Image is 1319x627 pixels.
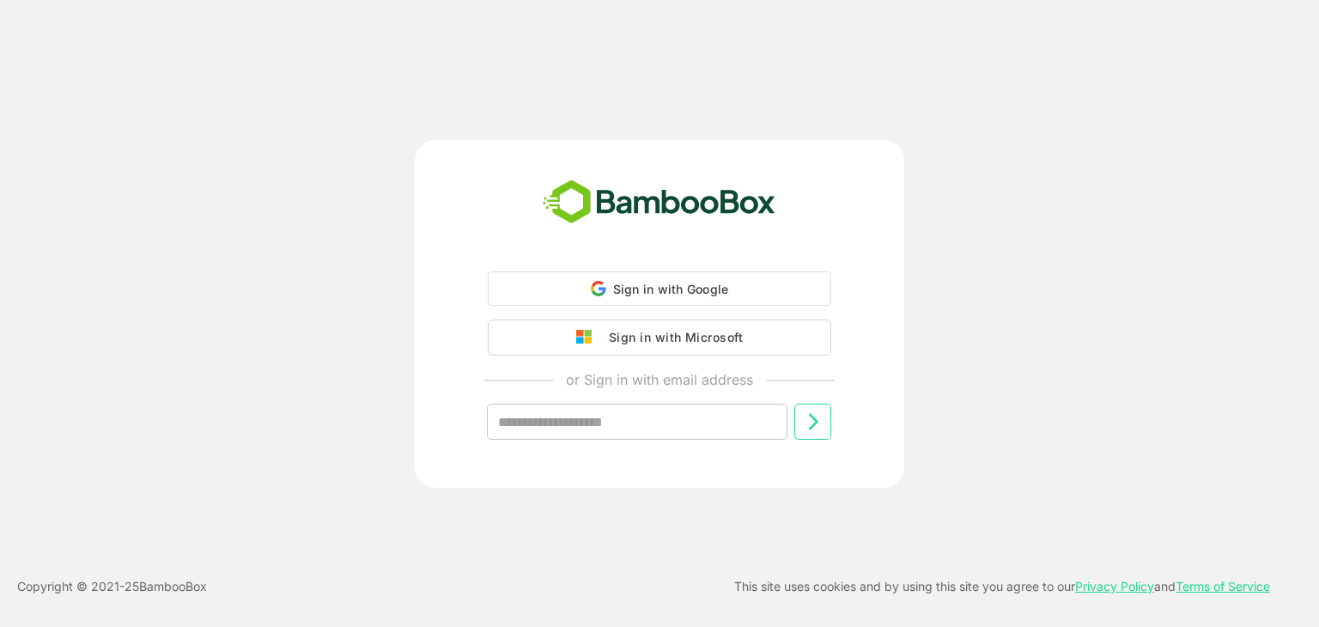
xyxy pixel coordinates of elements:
[600,326,743,349] div: Sign in with Microsoft
[734,576,1270,597] p: This site uses cookies and by using this site you agree to our and
[17,576,207,597] p: Copyright © 2021- 25 BambooBox
[1075,579,1154,594] a: Privacy Policy
[488,320,831,356] button: Sign in with Microsoft
[613,282,729,296] span: Sign in with Google
[566,369,753,390] p: or Sign in with email address
[576,330,600,345] img: google
[533,174,785,231] img: bamboobox
[1176,579,1270,594] a: Terms of Service
[488,271,831,306] div: Sign in with Google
